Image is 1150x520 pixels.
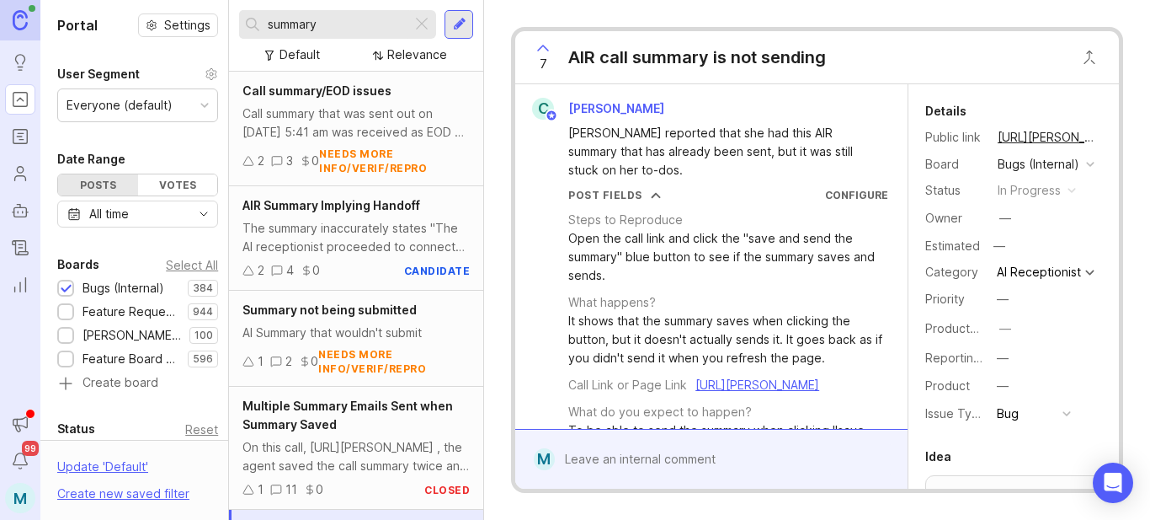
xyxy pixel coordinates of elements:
a: Ideas [5,47,35,78]
div: Call summary that was sent out on [DATE] 5:41 am was received as EOD on [DATE] 1:41 pm [242,105,470,142]
div: [PERSON_NAME] reported that she had this AIR summary that has already been sent, but it was still... [568,124,874,180]
span: [PERSON_NAME] [568,101,664,115]
div: To be able to send the summary when clicking "save and send the summary". [568,421,888,458]
span: AIR Summary Implying Handoff [242,198,420,212]
div: 3 [286,152,293,170]
a: Reporting [5,270,35,300]
div: Feature Requests (Internal) [83,303,179,321]
label: Product [925,378,970,393]
div: Votes [138,174,218,196]
div: Status [57,419,95,439]
div: Update ' Default ' [57,458,148,485]
div: — [999,209,1011,228]
div: The summary inaccurately states "The AI receptionist proceeded to connect the caller to a human t... [242,219,470,256]
p: 596 [193,352,213,366]
h1: Portal [57,15,98,35]
div: Date Range [57,149,125,169]
a: Summary not being submittedAI Summary that wouldn't submit120needs more info/verif/repro [229,291,483,387]
div: Default [280,46,320,64]
div: Idea [925,447,951,467]
div: needs more info/verif/repro [319,147,470,175]
input: Search... [268,15,405,34]
span: Summary not being submitted [242,303,417,317]
a: Multiple Summary Emails Sent when Summary SavedOn this call, [URL][PERSON_NAME] , the agent saved... [229,387,483,510]
div: — [997,290,1009,308]
div: User Segment [57,64,140,84]
div: needs more info/verif/repro [318,347,470,376]
div: Reset [185,425,218,434]
div: 11 [285,480,297,499]
div: in progress [998,181,1061,200]
a: Changelog [5,233,35,263]
div: Board [925,155,984,174]
button: Settings [138,13,218,37]
div: C [532,98,554,120]
div: Owner [925,209,984,228]
div: 2 [258,152,264,170]
a: Create board [57,377,218,392]
span: Multiple Summary Emails Sent when Summary Saved [242,399,453,432]
a: Users [5,158,35,189]
div: AIR call summary is not sending [568,46,826,69]
button: M [5,483,35,513]
label: Issue Type [925,406,987,421]
div: [PERSON_NAME] (Public) [83,326,181,345]
button: Post Fields [568,188,661,202]
span: 99 [22,441,39,456]
a: Call summary/EOD issuesCall summary that was sent out on [DATE] 5:41 am was received as EOD on [D... [229,72,483,186]
a: Portal [5,84,35,115]
div: — [999,319,1011,338]
div: AI Summary that wouldn't submit [242,324,470,342]
div: Open Intercom Messenger [1093,463,1133,503]
div: Create new saved filter [57,485,189,503]
div: 0 [312,261,320,280]
p: 384 [193,281,213,295]
p: 100 [194,329,213,342]
a: [URL][PERSON_NAME] [695,378,819,392]
img: member badge [546,110,558,122]
div: 1 [258,480,264,499]
svg: toggle icon [190,207,217,221]
button: Close button [1073,40,1106,74]
div: On this call, [URL][PERSON_NAME] , the agent saved the call summary twice and the Pro received it... [242,438,470,475]
div: closed [424,483,470,497]
div: Boards [57,255,99,275]
div: Bugs (Internal) [998,155,1079,174]
div: It shows that the summary saves when clicking the button, but it doesn't actually sends it. It go... [568,312,888,367]
div: 2 [285,352,292,371]
p: 944 [193,305,213,319]
a: Configure [825,189,888,201]
div: candidate [404,264,471,278]
div: Everyone (default) [67,96,173,115]
div: What happens? [568,293,656,312]
img: Canny Home [13,10,28,29]
div: 2 [258,261,264,280]
a: Autopilot [5,196,35,226]
div: Post Fields [568,188,642,202]
div: 0 [316,480,323,499]
div: 0 [311,352,318,371]
div: Bugs (Internal) [83,279,164,298]
div: Public link [925,128,984,147]
label: ProductboardID [925,321,1014,335]
div: Open the call link and click the "save and send the summary" blue button to see if the summary sa... [568,229,888,285]
button: ProductboardID [994,318,1016,340]
div: Category [925,263,984,281]
div: Status [925,181,984,200]
div: — [997,349,1009,367]
div: AI Receptionist [997,266,1081,278]
span: Call summary/EOD issues [242,83,391,98]
a: Roadmaps [5,121,35,152]
div: Call Link or Page Link [568,376,687,394]
div: — [997,377,1009,395]
div: What do you expect to happen? [568,403,752,421]
a: [URL][PERSON_NAME] [993,126,1102,148]
button: Announcements [5,409,35,439]
div: Relevance [387,46,447,64]
div: M [534,448,555,470]
div: Feature Board Sandbox [DATE] [83,350,179,368]
div: Bug [997,405,1019,423]
div: 0 [311,152,319,170]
